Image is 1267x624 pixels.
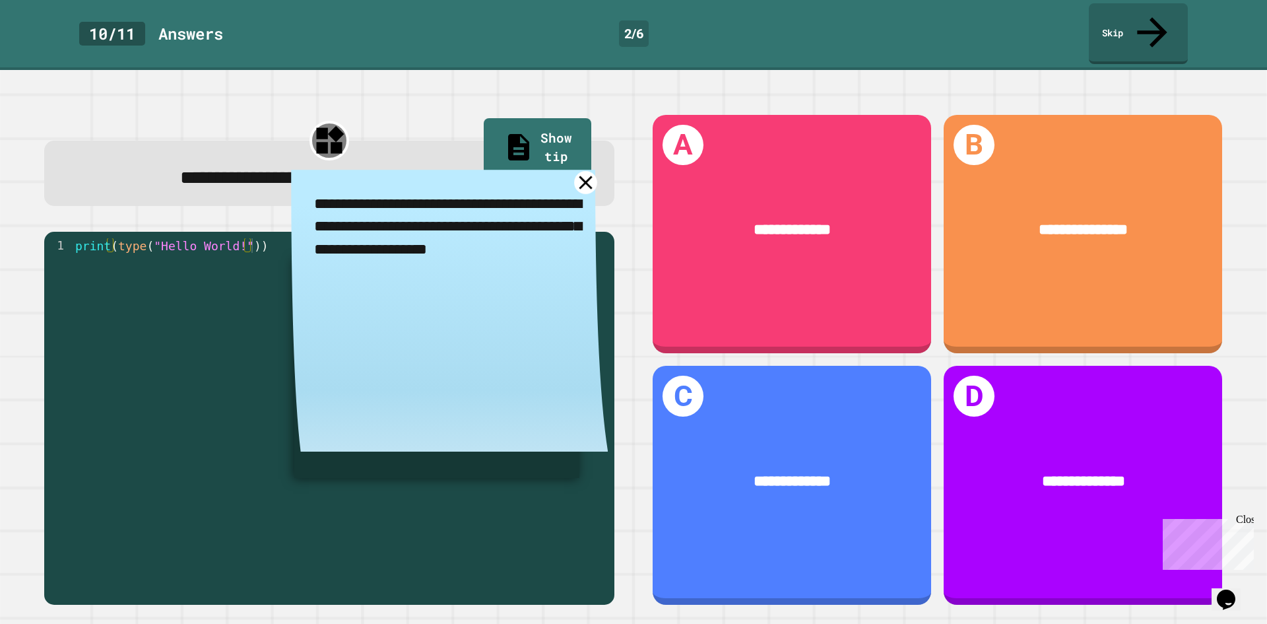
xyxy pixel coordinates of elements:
div: Chat with us now!Close [5,5,91,84]
a: Show tip [484,118,591,179]
iframe: chat widget [1212,571,1254,611]
a: Skip [1089,3,1188,64]
div: 10 / 11 [79,22,145,46]
iframe: chat widget [1157,514,1254,570]
div: 1 [44,238,73,253]
h1: A [663,125,703,166]
div: 2 / 6 [619,20,649,47]
h1: C [663,376,703,417]
h1: B [954,125,994,166]
h1: D [954,376,994,417]
div: Answer s [158,22,223,46]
